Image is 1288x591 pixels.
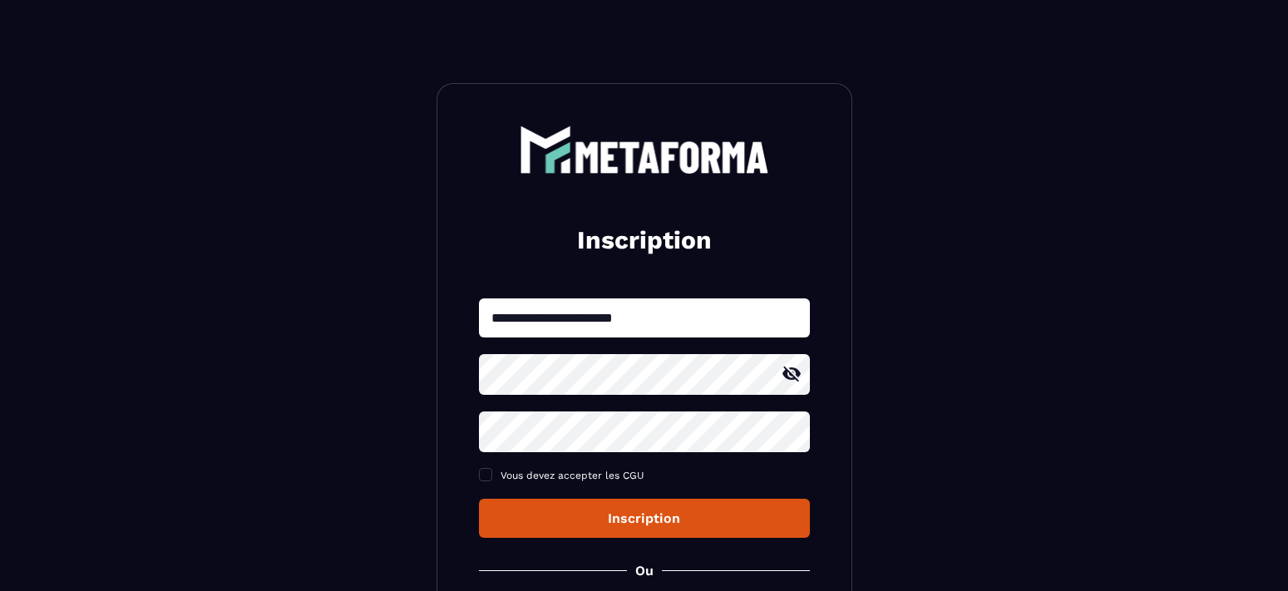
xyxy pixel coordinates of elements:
[499,224,790,257] h2: Inscription
[635,563,654,579] p: Ou
[479,499,810,538] button: Inscription
[479,126,810,174] a: logo
[501,470,644,481] span: Vous devez accepter les CGU
[492,510,797,526] div: Inscription
[520,126,769,174] img: logo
